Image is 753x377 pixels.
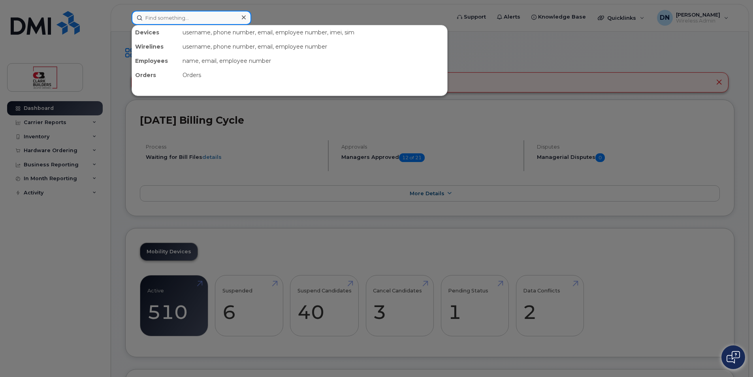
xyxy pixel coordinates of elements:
[179,54,447,68] div: name, email, employee number
[132,54,179,68] div: Employees
[132,40,179,54] div: Wirelines
[727,351,740,364] img: Open chat
[132,25,179,40] div: Devices
[179,25,447,40] div: username, phone number, email, employee number, imei, sim
[179,40,447,54] div: username, phone number, email, employee number
[179,68,447,82] div: Orders
[132,68,179,82] div: Orders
